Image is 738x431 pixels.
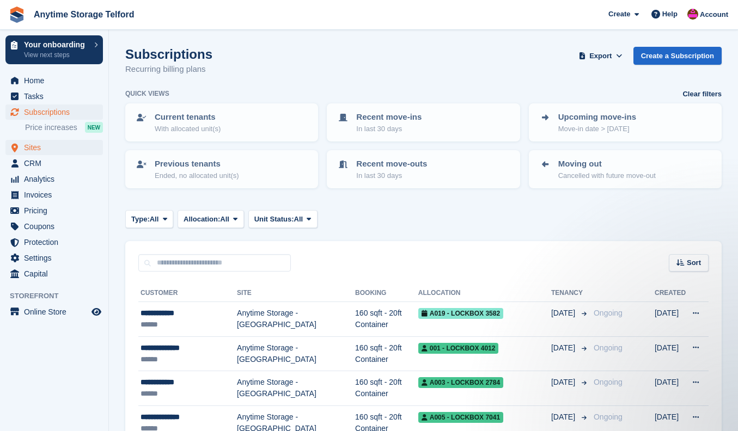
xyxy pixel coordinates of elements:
th: Allocation [418,285,551,302]
img: Andrew Newall [687,9,698,20]
p: Recent move-ins [356,111,422,124]
p: Ended, no allocated unit(s) [155,170,239,181]
a: menu [5,171,103,187]
button: Type: All [125,210,173,228]
a: menu [5,73,103,88]
p: Current tenants [155,111,221,124]
span: [DATE] [551,377,577,388]
a: menu [5,104,103,120]
span: Capital [24,266,89,281]
a: Preview store [90,305,103,318]
h1: Subscriptions [125,47,212,61]
a: Create a Subscription [633,47,722,65]
a: menu [5,235,103,250]
img: stora-icon-8386f47178a22dfd0bd8f6a31ec36ba5ce8667c1dd55bd0f319d3a0aa187defe.svg [9,7,25,23]
th: Created [655,285,686,302]
span: 001 - Lockbox 4012 [418,343,499,354]
span: Ongoing [594,412,623,421]
span: Settings [24,250,89,266]
span: All [220,214,229,225]
span: Unit Status: [254,214,294,225]
button: Export [577,47,625,65]
a: menu [5,156,103,171]
h6: Quick views [125,89,169,98]
a: Anytime Storage Telford [29,5,139,23]
td: Anytime Storage - [GEOGRAPHIC_DATA] [237,371,355,406]
p: Cancelled with future move-out [558,170,656,181]
span: All [294,214,303,225]
a: Current tenants With allocated unit(s) [126,104,317,140]
a: Previous tenants Ended, no allocated unit(s) [126,151,317,187]
a: Moving out Cancelled with future move-out [530,151,721,187]
span: A019 - Lockbox 3582 [418,308,503,319]
span: Sites [24,140,89,155]
td: [DATE] [655,336,686,371]
td: Anytime Storage - [GEOGRAPHIC_DATA] [237,302,355,337]
span: Ongoing [594,343,623,352]
span: [DATE] [551,342,577,354]
button: Allocation: All [178,210,244,228]
td: [DATE] [655,302,686,337]
a: Upcoming move-ins Move-in date > [DATE] [530,104,721,140]
span: A003 - Lockbox 2784 [418,377,503,388]
td: 160 sqft - 20ft Container [355,371,418,406]
span: Home [24,73,89,88]
p: Move-in date > [DATE] [558,124,636,134]
a: menu [5,250,103,266]
span: Help [662,9,678,20]
a: Price increases NEW [25,121,103,133]
span: Account [700,9,728,20]
p: View next steps [24,50,89,60]
a: menu [5,266,103,281]
span: Ongoing [594,378,623,386]
span: Tasks [24,89,89,104]
td: [DATE] [655,371,686,406]
span: Type: [131,214,150,225]
p: Recurring billing plans [125,63,212,76]
a: menu [5,187,103,202]
p: Your onboarding [24,41,89,48]
p: Recent move-outs [356,158,427,170]
a: Your onboarding View next steps [5,35,103,64]
span: Protection [24,235,89,250]
button: Unit Status: All [248,210,318,228]
span: Export [589,51,612,61]
a: Recent move-outs In last 30 days [328,151,519,187]
span: Invoices [24,187,89,202]
th: Customer [138,285,237,302]
p: In last 30 days [356,124,422,134]
span: Subscriptions [24,104,89,120]
p: With allocated unit(s) [155,124,221,134]
th: Booking [355,285,418,302]
th: Tenancy [551,285,589,302]
td: Anytime Storage - [GEOGRAPHIC_DATA] [237,336,355,371]
p: Moving out [558,158,656,170]
p: Previous tenants [155,158,239,170]
span: CRM [24,156,89,171]
a: menu [5,304,103,319]
td: 160 sqft - 20ft Container [355,302,418,337]
a: Recent move-ins In last 30 days [328,104,519,140]
span: A005 - Lockbox 7041 [418,412,503,423]
span: Online Store [24,304,89,319]
p: Upcoming move-ins [558,111,636,124]
span: Storefront [10,291,108,301]
td: 160 sqft - 20ft Container [355,336,418,371]
a: menu [5,219,103,234]
th: Site [237,285,355,302]
span: Coupons [24,219,89,234]
a: menu [5,89,103,104]
a: Clear filters [682,89,722,100]
span: Pricing [24,203,89,218]
span: Create [608,9,630,20]
p: In last 30 days [356,170,427,181]
span: Sort [687,257,701,268]
span: Analytics [24,171,89,187]
a: menu [5,203,103,218]
span: Ongoing [594,309,623,317]
div: NEW [85,122,103,133]
span: All [150,214,159,225]
a: menu [5,140,103,155]
span: [DATE] [551,411,577,423]
span: [DATE] [551,307,577,319]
